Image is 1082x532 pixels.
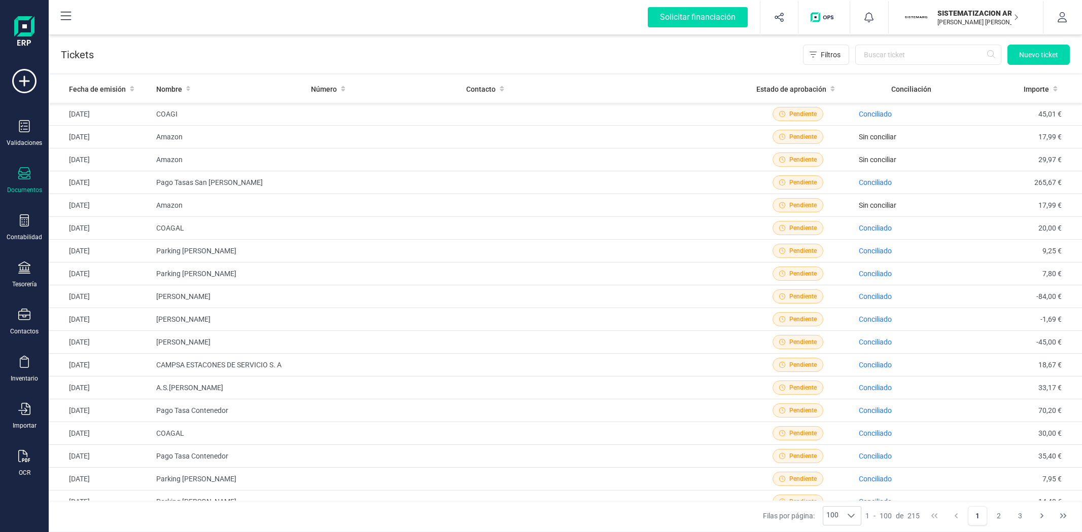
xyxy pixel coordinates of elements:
[152,126,307,148] td: Amazon
[859,498,892,506] span: Conciliado
[821,50,841,60] span: Filtros
[466,84,496,94] span: Contacto
[152,285,307,308] td: [PERSON_NAME]
[859,406,892,414] span: Conciliado
[968,308,1082,331] td: -1,69 €
[789,406,817,415] span: Pendiente
[648,7,748,27] div: Solicitar financiación
[937,8,1019,18] p: SISTEMATIZACION ARQUITECTONICA EN REFORMAS SL
[152,171,307,194] td: Pago Tasas San [PERSON_NAME]
[803,45,849,65] button: Filtros
[859,384,892,392] span: Conciliado
[152,445,307,468] td: Pago Tasa Contenedor
[13,422,37,430] div: Importar
[865,511,869,521] span: 1
[968,445,1082,468] td: 35,40 €
[49,262,152,285] td: [DATE]
[789,178,817,187] span: Pendiente
[968,422,1082,445] td: 30,00 €
[152,376,307,399] td: A.S.[PERSON_NAME]
[789,315,817,324] span: Pendiente
[789,337,817,347] span: Pendiente
[789,474,817,483] span: Pendiente
[908,511,920,521] span: 215
[789,109,817,119] span: Pendiente
[152,468,307,490] td: Parking [PERSON_NAME]
[152,331,307,354] td: [PERSON_NAME]
[937,18,1019,26] p: [PERSON_NAME] [PERSON_NAME]
[12,280,37,288] div: Tesorería
[896,511,903,521] span: de
[152,399,307,422] td: Pago Tasa Contenedor
[152,422,307,445] td: COAGAL
[1054,506,1073,525] button: Last Page
[859,178,892,186] span: Conciliado
[49,285,152,308] td: [DATE]
[968,376,1082,399] td: 33,17 €
[1007,45,1070,65] button: Nuevo ticket
[859,270,892,278] span: Conciliado
[49,217,152,240] td: [DATE]
[859,361,892,369] span: Conciliado
[968,506,987,525] button: Page 1
[789,201,817,210] span: Pendiente
[968,103,1082,126] td: 45,01 €
[49,490,152,513] td: [DATE]
[789,429,817,438] span: Pendiente
[763,506,861,525] div: Filas por página:
[152,262,307,285] td: Parking [PERSON_NAME]
[152,490,307,513] td: Parking [PERSON_NAME]
[789,497,817,506] span: Pendiente
[789,269,817,278] span: Pendiente
[855,45,1001,65] input: Buscar ticket
[968,354,1082,376] td: 18,67 €
[152,148,307,171] td: Amazon
[636,1,760,33] button: Solicitar financiación
[968,490,1082,513] td: 14,40 €
[152,240,307,262] td: Parking [PERSON_NAME]
[859,452,892,460] span: Conciliado
[1032,506,1052,525] button: Next Page
[859,156,896,164] span: Sin conciliar
[61,45,94,65] p: Tickets
[69,84,126,94] span: Fecha de emisión
[789,246,817,255] span: Pendiente
[789,360,817,369] span: Pendiente
[968,194,1082,217] td: 17,99 €
[1024,84,1049,94] span: Importe
[859,315,892,323] span: Conciliado
[19,469,30,477] div: OCR
[989,506,1008,525] button: Page 2
[152,217,307,240] td: COAGAL
[859,247,892,255] span: Conciliado
[823,507,842,525] span: 100
[152,103,307,126] td: COAGI
[968,331,1082,354] td: -45,00 €
[905,6,927,28] img: SI
[789,132,817,141] span: Pendiente
[811,12,837,22] img: Logo de OPS
[49,445,152,468] td: [DATE]
[49,468,152,490] td: [DATE]
[859,338,892,346] span: Conciliado
[968,240,1082,262] td: 9,25 €
[865,511,920,521] div: -
[49,422,152,445] td: [DATE]
[49,399,152,422] td: [DATE]
[859,224,892,232] span: Conciliado
[152,194,307,217] td: Amazon
[859,475,892,483] span: Conciliado
[49,308,152,331] td: [DATE]
[49,103,152,126] td: [DATE]
[968,468,1082,490] td: 7,95 €
[49,171,152,194] td: [DATE]
[7,186,42,194] div: Documentos
[49,376,152,399] td: [DATE]
[968,262,1082,285] td: 7,80 €
[901,1,1031,33] button: SISISTEMATIZACION ARQUITECTONICA EN REFORMAS SL[PERSON_NAME] [PERSON_NAME]
[49,194,152,217] td: [DATE]
[49,240,152,262] td: [DATE]
[925,506,944,525] button: First Page
[152,308,307,331] td: [PERSON_NAME]
[10,327,39,335] div: Contactos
